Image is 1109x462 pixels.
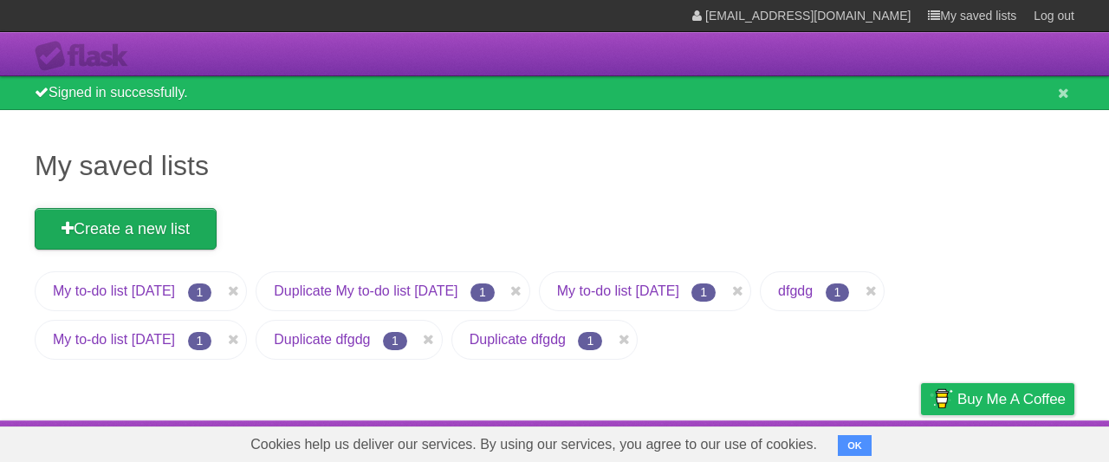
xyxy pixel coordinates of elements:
[233,427,834,462] span: Cookies help us deliver our services. By using our services, you agree to our use of cookies.
[957,384,1066,414] span: Buy me a coffee
[921,383,1074,415] a: Buy me a coffee
[383,332,407,350] span: 1
[826,283,850,302] span: 1
[965,425,1074,458] a: Suggest a feature
[35,145,1074,186] h1: My saved lists
[188,332,212,350] span: 1
[748,425,818,458] a: Developers
[557,283,679,298] a: My to-do list [DATE]
[898,425,944,458] a: Privacy
[691,283,716,302] span: 1
[274,283,457,298] a: Duplicate My to-do list [DATE]
[188,283,212,302] span: 1
[35,41,139,72] div: Flask
[53,332,175,347] a: My to-do list [DATE]
[930,384,953,413] img: Buy me a coffee
[778,283,813,298] a: dfgdg
[840,425,878,458] a: Terms
[53,283,175,298] a: My to-do list [DATE]
[274,332,370,347] a: Duplicate dfgdg
[691,425,727,458] a: About
[838,435,872,456] button: OK
[578,332,602,350] span: 1
[470,283,495,302] span: 1
[35,208,217,250] a: Create a new list
[470,332,566,347] a: Duplicate dfgdg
